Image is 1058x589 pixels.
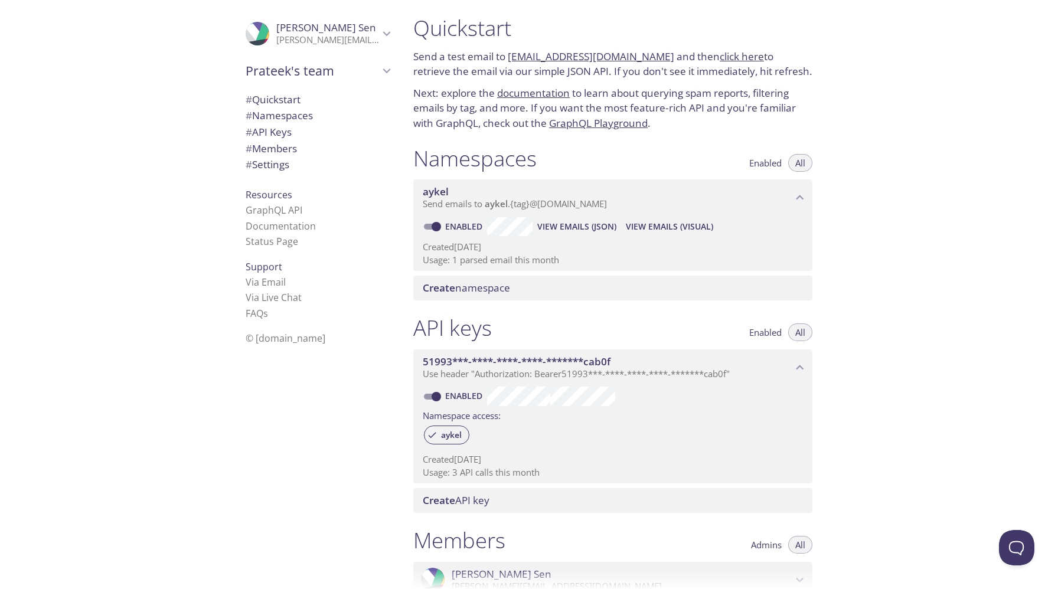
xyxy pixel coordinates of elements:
[443,221,487,232] a: Enabled
[742,323,789,341] button: Enabled
[423,281,510,294] span: namespace
[246,158,289,171] span: Settings
[788,536,812,554] button: All
[413,527,505,554] h1: Members
[236,14,399,53] div: Prateek Sen
[246,291,302,304] a: Via Live Chat
[236,55,399,86] div: Prateek's team
[497,86,570,100] a: documentation
[537,220,616,234] span: View Emails (JSON)
[423,453,803,466] p: Created [DATE]
[423,185,449,198] span: aykel
[423,493,489,507] span: API key
[413,276,812,300] div: Create namespace
[246,125,292,139] span: API Keys
[744,536,789,554] button: Admins
[443,390,487,401] a: Enabled
[236,124,399,140] div: API Keys
[236,140,399,157] div: Members
[276,21,376,34] span: [PERSON_NAME] Sen
[246,125,252,139] span: #
[423,406,501,423] label: Namespace access:
[549,116,648,130] a: GraphQL Playground
[413,179,812,216] div: aykel namespace
[413,488,812,513] div: Create API Key
[413,145,537,172] h1: Namespaces
[246,93,252,106] span: #
[246,332,325,345] span: © [DOMAIN_NAME]
[276,34,379,46] p: [PERSON_NAME][EMAIL_ADDRESS][DOMAIN_NAME]
[423,281,455,294] span: Create
[434,430,469,440] span: aykel
[236,107,399,124] div: Namespaces
[246,235,298,248] a: Status Page
[424,426,469,444] div: aykel
[485,198,508,210] span: aykel
[246,220,316,233] a: Documentation
[788,323,812,341] button: All
[423,493,455,507] span: Create
[246,109,313,122] span: Namespaces
[236,91,399,108] div: Quickstart
[413,15,812,41] h1: Quickstart
[246,260,282,273] span: Support
[452,568,551,581] span: [PERSON_NAME] Sen
[246,109,252,122] span: #
[246,63,379,79] span: Prateek's team
[236,156,399,173] div: Team Settings
[508,50,674,63] a: [EMAIL_ADDRESS][DOMAIN_NAME]
[246,142,252,155] span: #
[413,86,812,131] p: Next: explore the to learn about querying spam reports, filtering emails by tag, and more. If you...
[999,530,1034,565] iframe: Help Scout Beacon - Open
[413,315,492,341] h1: API keys
[423,241,803,253] p: Created [DATE]
[246,188,292,201] span: Resources
[246,276,286,289] a: Via Email
[246,142,297,155] span: Members
[413,49,812,79] p: Send a test email to and then to retrieve the email via our simple JSON API. If you don't see it ...
[626,220,713,234] span: View Emails (Visual)
[742,154,789,172] button: Enabled
[788,154,812,172] button: All
[246,93,301,106] span: Quickstart
[533,217,621,236] button: View Emails (JSON)
[263,307,268,320] span: s
[423,254,803,266] p: Usage: 1 parsed email this month
[423,198,607,210] span: Send emails to . {tag} @[DOMAIN_NAME]
[246,307,268,320] a: FAQ
[423,466,803,479] p: Usage: 3 API calls this month
[246,204,302,217] a: GraphQL API
[720,50,764,63] a: click here
[246,158,252,171] span: #
[621,217,718,236] button: View Emails (Visual)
